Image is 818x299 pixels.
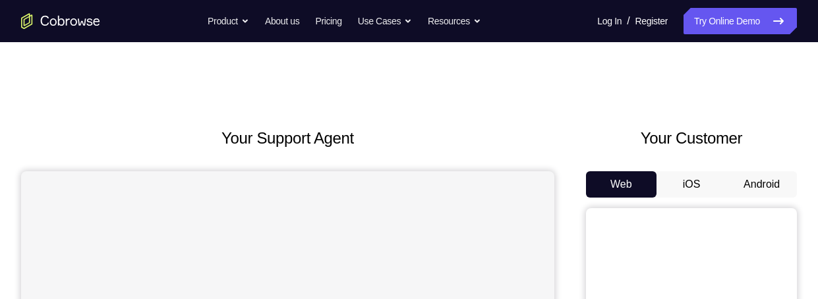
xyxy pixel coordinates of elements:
[208,8,249,34] button: Product
[726,171,797,198] button: Android
[315,8,341,34] a: Pricing
[586,171,657,198] button: Web
[428,8,481,34] button: Resources
[265,8,299,34] a: About us
[627,13,629,29] span: /
[358,8,412,34] button: Use Cases
[21,13,100,29] a: Go to the home page
[586,126,797,150] h2: Your Customer
[635,8,668,34] a: Register
[684,8,797,34] a: Try Online Demo
[597,8,622,34] a: Log In
[657,171,727,198] button: iOS
[21,126,554,150] h2: Your Support Agent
